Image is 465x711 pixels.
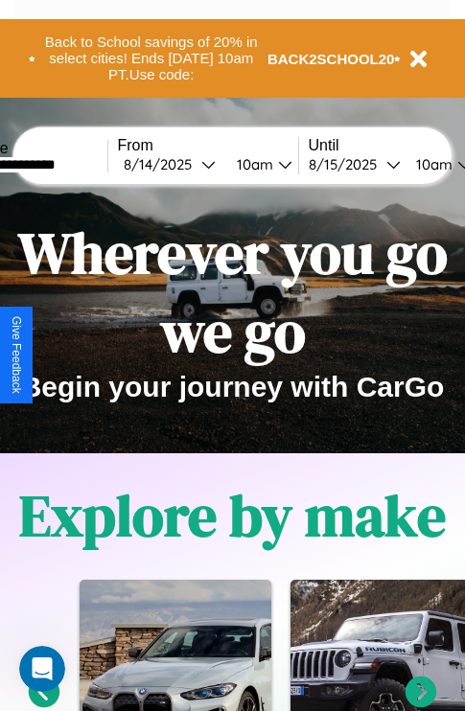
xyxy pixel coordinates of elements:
[10,316,23,394] div: Give Feedback
[19,476,446,555] h1: Explore by make
[221,154,298,174] button: 10am
[309,155,386,173] div: 8 / 15 / 2025
[407,155,457,173] div: 10am
[35,29,267,88] button: Back to School savings of 20% in select cities! Ends [DATE] 10am PT.Use code:
[118,154,221,174] button: 8/14/2025
[124,155,201,173] div: 8 / 14 / 2025
[267,51,395,67] b: BACK2SCHOOL20
[118,137,298,154] label: From
[19,646,65,692] iframe: Intercom live chat
[227,155,278,173] div: 10am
